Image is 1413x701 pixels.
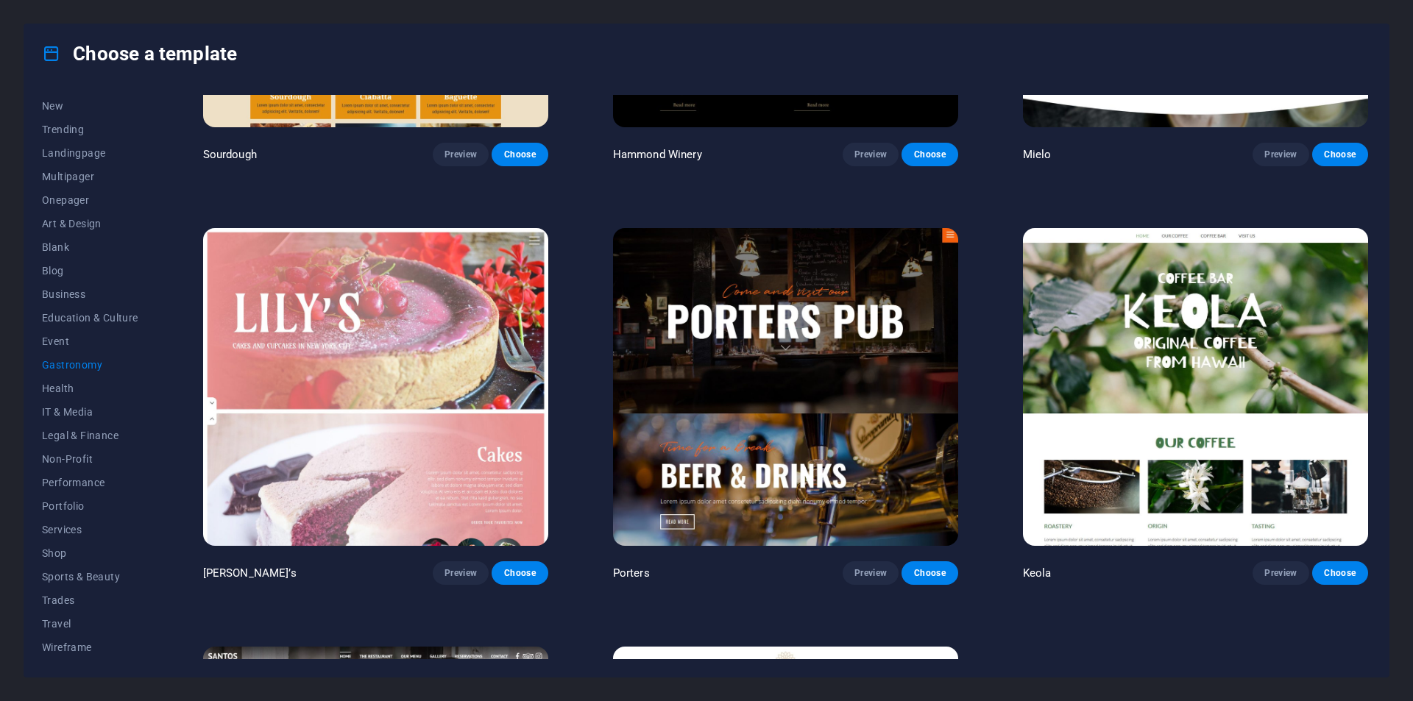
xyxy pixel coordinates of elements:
button: Art & Design [42,212,138,235]
span: Sports & Beauty [42,571,138,583]
span: Blank [42,241,138,253]
span: Blog [42,265,138,277]
span: Preview [1264,149,1297,160]
span: Landingpage [42,147,138,159]
span: Choose [1324,149,1356,160]
span: Preview [1264,567,1297,579]
button: Choose [1312,143,1368,166]
span: Art & Design [42,218,138,229]
span: Choose [1324,567,1356,579]
span: Choose [503,149,536,160]
button: Wireframe [42,636,138,659]
span: IT & Media [42,406,138,418]
span: Choose [913,149,946,160]
p: Mielo [1023,147,1052,162]
span: Trending [42,124,138,135]
span: Preview [854,567,887,579]
span: Event [42,335,138,347]
span: Preview [445,149,477,160]
span: Preview [854,149,887,160]
button: Preview [433,561,489,585]
button: Onepager [42,188,138,212]
button: Preview [433,143,489,166]
button: Choose [902,143,957,166]
button: Preview [843,561,899,585]
button: Landingpage [42,141,138,165]
span: Choose [913,567,946,579]
img: Keola [1023,228,1368,546]
p: [PERSON_NAME]’s [203,566,297,580]
img: Porters [613,228,958,546]
span: Education & Culture [42,312,138,324]
span: Trades [42,594,138,606]
span: New [42,100,138,112]
button: Gastronomy [42,353,138,377]
h4: Choose a template [42,42,237,65]
button: Preview [843,143,899,166]
button: Non-Profit [42,447,138,471]
button: Sports & Beauty [42,565,138,588]
button: Services [42,518,138,541]
button: Choose [902,561,957,585]
span: Multipager [42,171,138,182]
span: Legal & Finance [42,430,138,441]
span: Non-Profit [42,453,138,465]
button: Choose [1312,561,1368,585]
span: Services [42,524,138,535]
button: New [42,94,138,118]
button: Event [42,330,138,353]
button: Blank [42,235,138,259]
button: Preview [1253,143,1308,166]
span: Performance [42,477,138,488]
button: Choose [492,143,548,166]
span: Shop [42,547,138,559]
button: IT & Media [42,400,138,424]
button: Travel [42,612,138,636]
button: Multipager [42,165,138,188]
button: Performance [42,471,138,494]
p: Keola [1023,566,1052,580]
button: Legal & Finance [42,424,138,447]
button: Preview [1253,561,1308,585]
span: Business [42,288,138,300]
button: Blog [42,259,138,282]
span: Travel [42,618,138,630]
span: Preview [445,567,477,579]
span: Wireframe [42,641,138,653]
span: Health [42,382,138,394]
span: Onepager [42,194,138,206]
p: Sourdough [203,147,257,162]
button: Trending [42,118,138,141]
span: Choose [503,567,536,579]
span: Portfolio [42,500,138,512]
p: Porters [613,566,650,580]
button: Business [42,282,138,306]
p: Hammond Winery [613,147,702,162]
button: Portfolio [42,494,138,518]
img: Lily’s [203,228,548,546]
button: Shop [42,541,138,565]
button: Choose [492,561,548,585]
button: Health [42,377,138,400]
button: Education & Culture [42,306,138,330]
button: Trades [42,588,138,612]
span: Gastronomy [42,359,138,371]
